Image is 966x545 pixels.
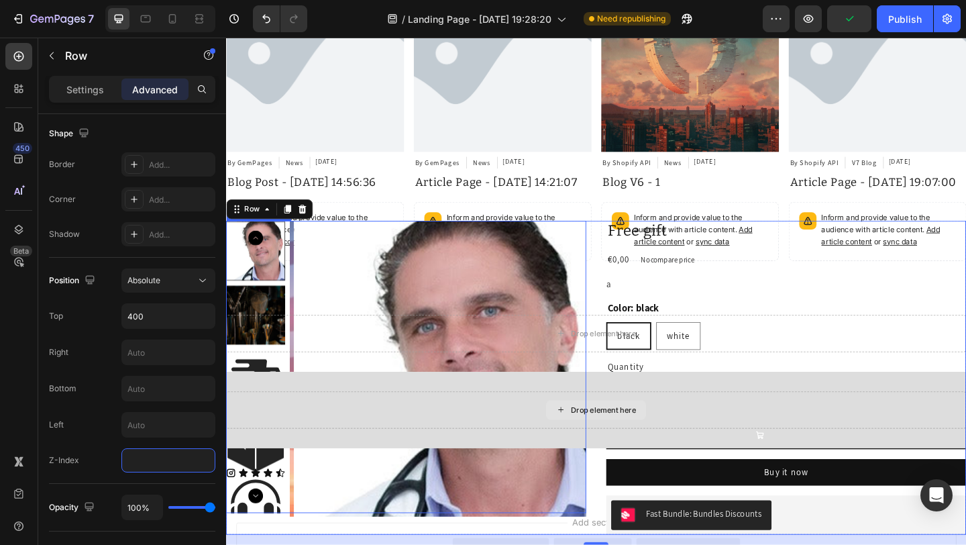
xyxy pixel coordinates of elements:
[24,210,40,226] button: Carousel Back Arrow
[13,143,32,154] div: 450
[49,272,98,290] div: Position
[408,148,601,167] a: Blog V6 - 1
[508,130,533,140] div: [DATE]
[597,13,665,25] span: Need republishing
[647,190,794,229] p: Inform and provide value to the audience with article content.
[122,377,215,401] input: Auto
[121,268,215,293] button: Absolute
[122,413,215,437] input: Auto
[122,340,215,364] input: Auto
[49,158,75,170] div: Border
[204,148,397,167] a: Article Page - [DATE] 14:21:07
[267,130,289,142] div: News
[149,229,212,241] div: Add...
[149,159,212,171] div: Add...
[65,48,179,64] p: Row
[49,310,63,322] div: Top
[49,383,76,395] div: Bottom
[375,400,446,411] div: Drop element here
[877,5,933,32] button: Publish
[49,454,79,466] div: Z-Index
[49,228,80,240] div: Shadow
[66,83,104,97] p: Settings
[24,491,40,507] button: Carousel Next Arrow
[375,317,446,328] div: Drop element here
[226,38,966,545] iframe: Design area
[127,275,160,285] span: Absolute
[122,495,162,519] input: Auto
[456,511,582,526] div: Fast Bundle: Bundles Discounts
[443,190,590,229] p: Inform and provide value to the audience with article content.
[204,130,256,142] div: By GemPages
[720,130,745,140] div: [DATE]
[408,12,551,26] span: Landing Page - [DATE] 19:28:20
[402,12,405,26] span: /
[49,346,68,358] div: Right
[451,238,509,246] p: No compare price
[253,5,307,32] div: Undo/Redo
[5,5,100,32] button: 7
[429,511,445,528] img: CNT0-aq8vIMDEAE=.png
[612,130,667,142] div: By Shopify API
[88,11,94,27] p: 7
[10,246,32,256] div: Beta
[413,199,805,221] h2: Free gift
[301,130,325,140] div: [DATE]
[149,194,212,206] div: Add...
[888,12,922,26] div: Publish
[132,83,178,97] p: Advanced
[920,479,953,511] div: Open Intercom Messenger
[475,130,497,142] div: News
[49,419,64,431] div: Left
[122,304,215,328] input: Auto
[49,499,97,517] div: Opacity
[239,190,386,229] p: Inform and provide value to the audience with article content.
[17,181,39,193] div: Row
[413,262,419,274] p: a
[49,125,92,143] div: Shape
[408,130,464,142] div: By Shopify API
[612,148,805,167] a: Article Page - [DATE] 19:07:00
[49,193,76,205] div: Corner
[679,130,709,142] div: V7 Blog
[419,503,593,536] button: Fast Bundle: Bundles Discounts
[413,234,440,250] div: €0,00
